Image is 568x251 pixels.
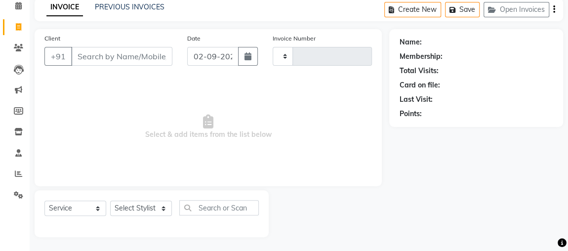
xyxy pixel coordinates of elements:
div: Card on file: [399,80,440,90]
div: Membership: [399,51,442,62]
input: Search or Scan [179,200,259,215]
div: Total Visits: [399,66,438,76]
span: Select & add items from the list below [44,78,372,176]
a: PREVIOUS INVOICES [95,2,164,11]
button: Open Invoices [484,2,549,17]
label: Date [187,34,201,43]
div: Last Visit: [399,94,432,105]
div: Points: [399,109,421,119]
button: Create New [384,2,441,17]
label: Client [44,34,60,43]
button: +91 [44,47,72,66]
button: Save [445,2,480,17]
input: Search by Name/Mobile/Email/Code [71,47,172,66]
label: Invoice Number [273,34,316,43]
div: Name: [399,37,421,47]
